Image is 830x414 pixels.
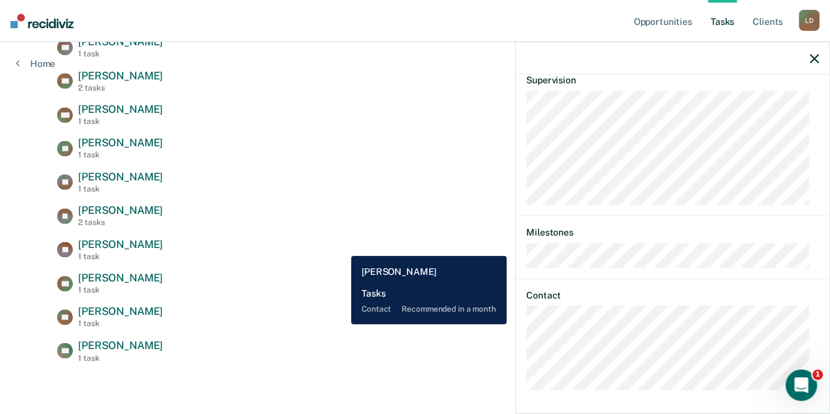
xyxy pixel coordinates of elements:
[78,353,163,362] div: 1 task
[799,10,820,31] div: L D
[78,285,163,295] div: 1 task
[78,49,163,58] div: 1 task
[10,14,73,28] img: Recidiviz
[78,218,163,227] div: 2 tasks
[785,369,817,401] iframe: Intercom live chat
[526,227,819,238] dt: Milestones
[78,319,163,328] div: 1 task
[78,272,163,284] span: [PERSON_NAME]
[78,238,163,251] span: [PERSON_NAME]
[78,150,163,159] div: 1 task
[16,58,55,70] a: Home
[78,252,163,261] div: 1 task
[812,369,823,380] span: 1
[78,305,163,318] span: [PERSON_NAME]
[78,204,163,217] span: [PERSON_NAME]
[78,70,163,82] span: [PERSON_NAME]
[78,339,163,352] span: [PERSON_NAME]
[78,83,163,93] div: 2 tasks
[78,117,163,126] div: 1 task
[78,184,163,194] div: 1 task
[78,103,163,115] span: [PERSON_NAME]
[526,75,819,86] dt: Supervision
[78,136,163,149] span: [PERSON_NAME]
[78,171,163,183] span: [PERSON_NAME]
[526,289,819,300] dt: Contact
